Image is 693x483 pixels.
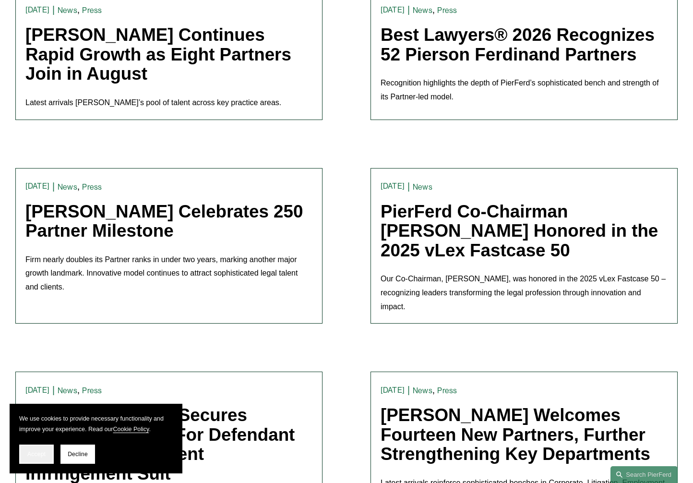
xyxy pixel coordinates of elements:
[413,6,432,15] a: News
[77,385,80,395] span: ,
[25,96,312,110] p: Latest arrivals [PERSON_NAME]’s pool of talent across key practice areas.
[381,202,658,260] a: PierFerd Co-Chairman [PERSON_NAME] Honored in the 2025 vLex Fastcase 50
[77,181,80,192] span: ,
[25,386,49,394] time: [DATE]
[381,272,668,314] p: Our Co-Chairman, [PERSON_NAME], was honored in the 2025 vLex Fastcase 50 – recognizing leaders tr...
[432,4,435,15] span: ,
[82,6,102,15] a: Press
[25,182,49,190] time: [DATE]
[113,426,149,433] a: Cookie Policy
[437,386,457,395] a: Press
[19,445,54,464] button: Accept
[381,405,650,464] a: [PERSON_NAME] Welcomes Fourteen New Partners, Further Strengthening Key Departments
[68,451,88,458] span: Decline
[60,445,95,464] button: Decline
[25,6,49,14] time: [DATE]
[58,182,77,192] a: News
[437,6,457,15] a: Press
[610,466,678,483] a: Search this site
[381,25,655,64] a: Best Lawyers® 2026 Recognizes 52 Pierson Ferdinand Partners
[413,386,432,395] a: News
[25,25,291,84] a: [PERSON_NAME] Continues Rapid Growth as Eight Partners Join in August
[19,413,173,435] p: We use cookies to provide necessary functionality and improve your experience. Read our .
[381,6,405,14] time: [DATE]
[381,386,405,394] time: [DATE]
[58,386,77,395] a: News
[413,182,432,192] a: News
[25,202,303,241] a: [PERSON_NAME] Celebrates 250 Partner Milestone
[58,6,77,15] a: News
[27,451,46,458] span: Accept
[77,4,80,15] span: ,
[381,76,668,104] p: Recognition highlights the depth of PierFerd’s sophisticated bench and strength of its Partner-le...
[381,182,405,190] time: [DATE]
[432,385,435,395] span: ,
[25,253,312,294] p: Firm nearly doubles its Partner ranks in under two years, marking another major growth landmark. ...
[82,386,102,395] a: Press
[10,404,182,473] section: Cookie banner
[82,182,102,192] a: Press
